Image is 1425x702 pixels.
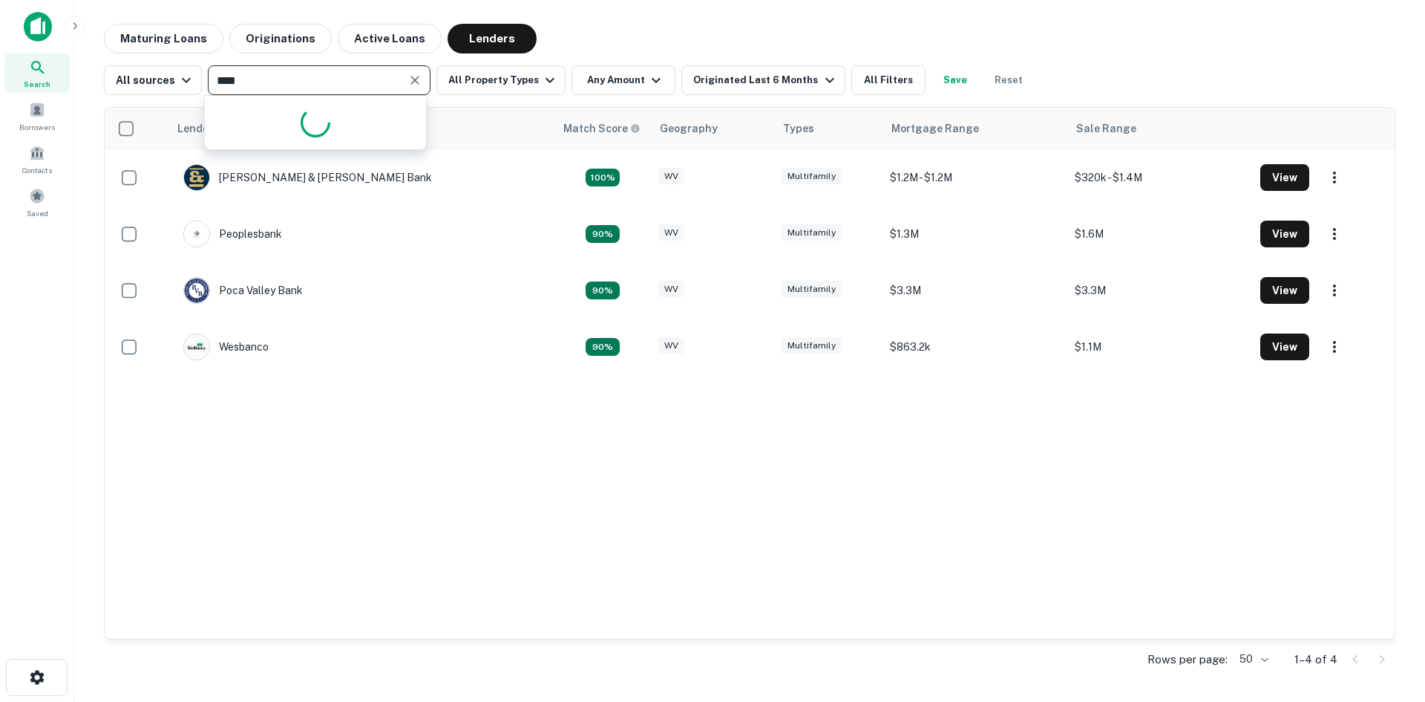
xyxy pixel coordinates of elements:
[168,108,554,149] th: Lender
[660,120,718,137] div: Geography
[1076,120,1136,137] div: Sale Range
[681,65,845,95] button: Originated Last 6 Months
[782,224,842,241] div: Multifamily
[658,224,684,241] div: WV
[27,207,48,219] span: Saved
[882,319,1067,375] td: $863.2k
[22,164,52,176] span: Contacts
[404,70,425,91] button: Clear
[1067,108,1252,149] th: Sale Range
[24,78,50,90] span: Search
[891,120,979,137] div: Mortgage Range
[586,169,620,186] div: Capitalize uses an advanced AI algorithm to match your search with the best lender. The match sco...
[19,121,55,133] span: Borrowers
[183,334,269,360] div: Wesbanco
[985,65,1032,95] button: Reset
[658,281,684,298] div: WV
[1260,334,1309,360] button: View
[104,24,223,53] button: Maturing Loans
[183,164,432,191] div: [PERSON_NAME] & [PERSON_NAME] Bank
[586,338,620,356] div: Capitalize uses an advanced AI algorithm to match your search with the best lender. The match sco...
[882,149,1067,206] td: $1.2M - $1.2M
[184,278,209,303] img: picture
[4,96,70,136] a: Borrowers
[1234,649,1271,670] div: 50
[4,182,70,222] a: Saved
[184,221,209,247] img: picture
[338,24,442,53] button: Active Loans
[658,168,684,185] div: WV
[882,206,1067,262] td: $1.3M
[1294,651,1337,669] p: 1–4 of 4
[1067,206,1252,262] td: $1.6M
[1147,651,1228,669] p: Rows per page:
[782,168,842,185] div: Multifamily
[782,281,842,298] div: Multifamily
[24,12,52,42] img: capitalize-icon.png
[1067,319,1252,375] td: $1.1M
[104,65,202,95] button: All sources
[693,71,838,89] div: Originated Last 6 Months
[1067,262,1252,319] td: $3.3M
[554,108,651,149] th: Capitalize uses an advanced AI algorithm to match your search with the best lender. The match sco...
[586,225,620,243] div: Capitalize uses an advanced AI algorithm to match your search with the best lender. The match sco...
[1067,149,1252,206] td: $320k - $1.4M
[931,65,979,95] button: Save your search to get updates of matches that match your search criteria.
[184,334,209,360] img: picture
[882,262,1067,319] td: $3.3M
[782,337,842,354] div: Multifamily
[586,282,620,299] div: Capitalize uses an advanced AI algorithm to match your search with the best lender. The match sco...
[783,120,814,137] div: Types
[436,65,566,95] button: All Property Types
[563,120,641,137] div: Capitalize uses an advanced AI algorithm to match your search with the best lender. The match sco...
[563,120,638,137] h6: Match Score
[116,71,195,89] div: All sources
[183,221,282,247] div: Peoplesbank
[229,24,332,53] button: Originations
[658,337,684,354] div: WV
[177,120,213,137] div: Lender
[184,165,209,190] img: picture
[774,108,882,149] th: Types
[1260,221,1309,247] button: View
[882,108,1067,149] th: Mortgage Range
[1260,277,1309,304] button: View
[448,24,537,53] button: Lenders
[1351,583,1425,654] iframe: Chat Widget
[1260,164,1309,191] button: View
[4,53,70,93] a: Search
[571,65,675,95] button: Any Amount
[183,277,303,304] div: Poca Valley Bank
[651,108,774,149] th: Geography
[851,65,926,95] button: All Filters
[4,139,70,179] a: Contacts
